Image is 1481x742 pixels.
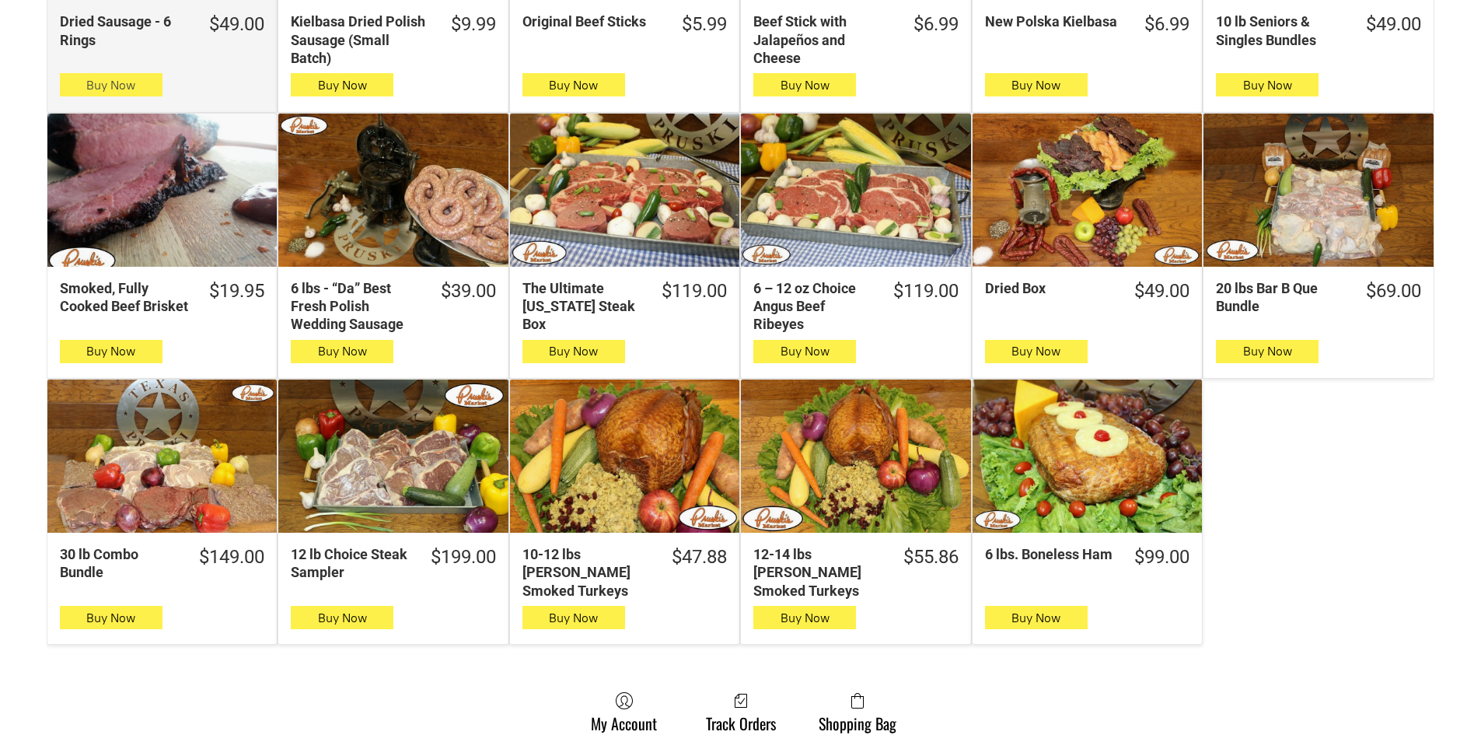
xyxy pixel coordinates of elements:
[741,12,970,67] a: $6.99Beef Stick with Jalapeños and Cheese
[86,611,135,625] span: Buy Now
[60,73,162,96] button: Buy Now
[431,545,496,569] div: $199.00
[1203,279,1433,316] a: $69.0020 lbs Bar B Que Bundle
[522,279,641,334] div: The Ultimate [US_STATE] Steak Box
[291,12,430,67] div: Kielbasa Dried Polish Sausage (Small Batch)
[1216,279,1345,316] div: 20 lbs Bar B Que Bundle
[753,606,856,629] button: Buy Now
[973,114,1202,267] a: Dried Box
[781,611,830,625] span: Buy Now
[278,380,508,533] a: 12 lb Choice Steak Sampler
[1243,78,1292,93] span: Buy Now
[549,611,598,625] span: Buy Now
[1011,78,1060,93] span: Buy Now
[753,73,856,96] button: Buy Now
[278,545,508,582] a: $199.0012 lb Choice Steak Sampler
[291,279,420,334] div: 6 lbs - “Da” Best Fresh Polish Wedding Sausage
[47,380,277,533] a: 30 lb Combo Bundle
[209,279,264,303] div: $19.95
[278,114,508,267] a: 6 lbs - “Da” Best Fresh Polish Wedding Sausage
[47,114,277,267] a: Smoked, Fully Cooked Beef Brisket
[318,344,367,359] span: Buy Now
[973,545,1202,569] a: $99.006 lbs. Boneless Ham
[510,380,739,533] a: 10-12 lbs Pruski&#39;s Smoked Turkeys
[985,12,1124,30] div: New Polska Kielbasa
[1134,279,1189,303] div: $49.00
[60,340,162,363] button: Buy Now
[1203,12,1433,49] a: $49.0010 lb Seniors & Singles Bundles
[291,545,410,582] div: 12 lb Choice Steak Sampler
[1216,340,1319,363] button: Buy Now
[291,73,393,96] button: Buy Now
[811,691,904,733] a: Shopping Bag
[753,279,872,334] div: 6 – 12 oz Choice Angus Beef Ribeyes
[698,691,784,733] a: Track Orders
[291,606,393,629] button: Buy Now
[510,12,739,37] a: $5.99Original Beef Sticks
[583,691,665,733] a: My Account
[741,545,970,600] a: $55.8612-14 lbs [PERSON_NAME] Smoked Turkeys
[199,545,264,569] div: $149.00
[549,78,598,93] span: Buy Now
[973,12,1202,37] a: $6.99New Polska Kielbasa
[753,545,882,600] div: 12-14 lbs [PERSON_NAME] Smoked Turkeys
[741,114,970,267] a: 6 – 12 oz Choice Angus Beef Ribeyes
[318,78,367,93] span: Buy Now
[1243,344,1292,359] span: Buy Now
[1366,12,1421,37] div: $49.00
[1216,73,1319,96] button: Buy Now
[522,73,625,96] button: Buy Now
[47,12,277,49] a: $49.00Dried Sausage - 6 Rings
[209,12,264,37] div: $49.00
[985,279,1114,297] div: Dried Box
[441,279,496,303] div: $39.00
[741,380,970,533] a: 12-14 lbs Pruski&#39;s Smoked Turkeys
[522,545,651,600] div: 10-12 lbs [PERSON_NAME] Smoked Turkeys
[510,114,739,267] a: The Ultimate Texas Steak Box
[278,12,508,67] a: $9.99Kielbasa Dried Polish Sausage (Small Batch)
[1203,114,1433,267] a: 20 lbs Bar B Que Bundle
[781,344,830,359] span: Buy Now
[893,279,959,303] div: $119.00
[1216,12,1345,49] div: 10 lb Seniors & Singles Bundles
[1011,344,1060,359] span: Buy Now
[781,78,830,93] span: Buy Now
[753,340,856,363] button: Buy Now
[451,12,496,37] div: $9.99
[278,279,508,334] a: $39.006 lbs - “Da” Best Fresh Polish Wedding Sausage
[510,545,739,600] a: $47.8810-12 lbs [PERSON_NAME] Smoked Turkeys
[1144,12,1189,37] div: $6.99
[1011,611,1060,625] span: Buy Now
[86,78,135,93] span: Buy Now
[985,606,1088,629] button: Buy Now
[1366,279,1421,303] div: $69.00
[662,279,727,303] div: $119.00
[47,545,277,582] a: $149.0030 lb Combo Bundle
[672,545,727,569] div: $47.88
[1134,545,1189,569] div: $99.00
[973,279,1202,303] a: $49.00Dried Box
[60,606,162,629] button: Buy Now
[682,12,727,37] div: $5.99
[60,545,179,582] div: 30 lb Combo Bundle
[318,611,367,625] span: Buy Now
[753,12,892,67] div: Beef Stick with Jalapeños and Cheese
[510,279,739,334] a: $119.00The Ultimate [US_STATE] Steak Box
[903,545,959,569] div: $55.86
[985,340,1088,363] button: Buy Now
[60,279,189,316] div: Smoked, Fully Cooked Beef Brisket
[973,380,1202,533] a: 6 lbs. Boneless Ham
[913,12,959,37] div: $6.99
[522,606,625,629] button: Buy Now
[47,279,277,316] a: $19.95Smoked, Fully Cooked Beef Brisket
[985,73,1088,96] button: Buy Now
[741,279,970,334] a: $119.006 – 12 oz Choice Angus Beef Ribeyes
[549,344,598,359] span: Buy Now
[522,12,662,30] div: Original Beef Sticks
[60,12,189,49] div: Dried Sausage - 6 Rings
[985,545,1114,563] div: 6 lbs. Boneless Ham
[522,340,625,363] button: Buy Now
[86,344,135,359] span: Buy Now
[291,340,393,363] button: Buy Now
